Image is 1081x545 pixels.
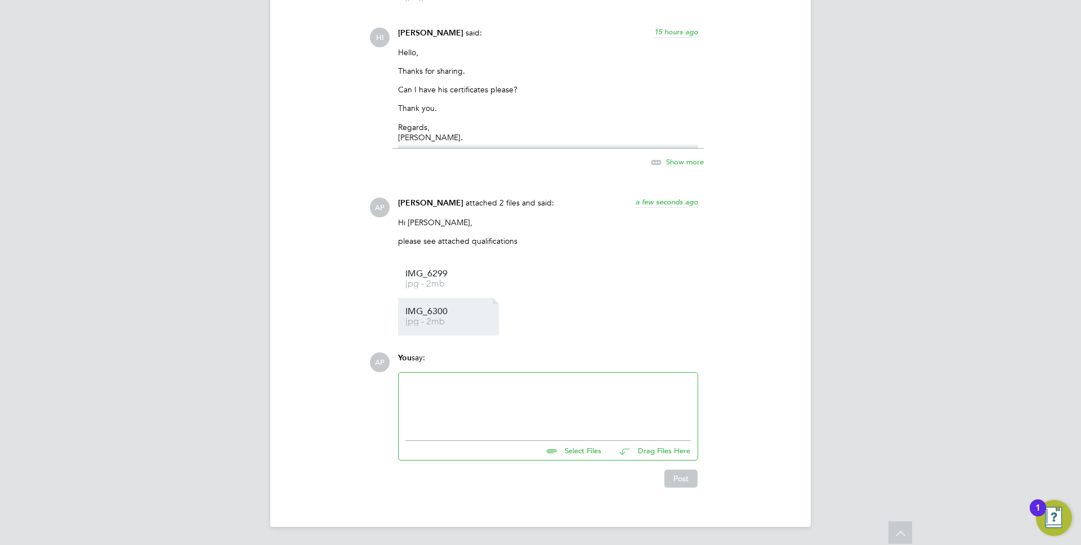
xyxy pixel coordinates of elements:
span: AP [370,198,390,217]
button: Post [664,470,698,488]
span: Show more [666,157,704,166]
p: Hello, [398,47,698,57]
span: said: [466,28,482,38]
span: [PERSON_NAME] [398,198,463,208]
p: Thank you. [398,103,698,113]
p: please see attached qualifications [398,236,698,246]
span: jpg - 2mb [405,280,495,288]
a: IMG_6299 jpg - 2mb [405,270,495,288]
span: You [398,353,412,363]
p: Hi [PERSON_NAME], [398,217,698,227]
span: HI [370,28,390,47]
button: Open Resource Center, 1 new notification [1036,500,1072,536]
p: Can I have his certificates please? [398,84,698,95]
div: 1 [1035,508,1040,522]
span: jpg - 2mb [405,318,495,326]
span: [PERSON_NAME] [398,28,463,38]
span: 15 hours ago [654,27,698,37]
a: IMG_6300 jpg - 2mb [405,307,495,326]
p: Thanks for sharing. [398,66,698,76]
span: IMG_6300 [405,307,495,316]
span: attached 2 files and said: [466,198,554,208]
span: AP [370,352,390,372]
p: Regards, [PERSON_NAME]. [398,122,698,142]
div: say: [398,352,698,372]
span: IMG_6299 [405,270,495,278]
button: Drag Files Here [610,439,691,463]
span: a few seconds ago [636,197,698,207]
